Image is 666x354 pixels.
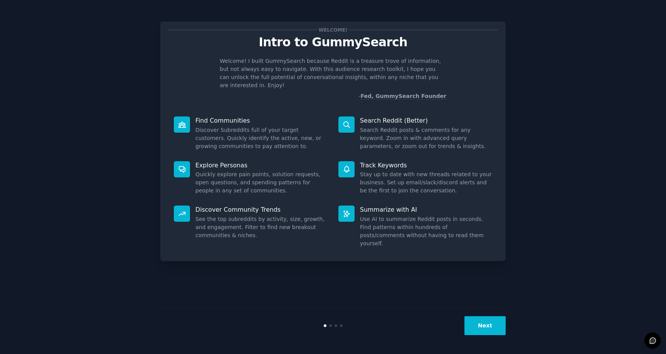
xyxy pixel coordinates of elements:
[195,126,328,150] dd: Discover Subreddits full of your target customers. Quickly identify the active, new, or growing c...
[360,93,446,99] a: Fed, GummySearch Founder
[317,26,349,34] span: Welcome!
[360,206,492,214] p: Summarize with AI
[360,126,492,150] dd: Search Reddit posts & comments for any keyword. Zoom in with advanced query parameters, or zoom o...
[360,161,492,169] p: Track Keywords
[195,215,328,239] dd: See the top subreddits by activity, size, growth, and engagement. Filter to find new breakout com...
[168,35,498,49] p: Intro to GummySearch
[220,57,446,89] p: Welcome! I built GummySearch because Reddit is a treasure trove of information, but not always ea...
[195,170,328,195] dd: Quickly explore pain points, solution requests, open questions, and spending patterns for people ...
[195,116,328,125] p: Find Communities
[195,161,328,169] p: Explore Personas
[360,215,492,248] dd: Use AI to summarize Reddit posts in seconds. Find patterns within hundreds of posts/comments with...
[360,116,492,125] p: Search Reddit (Better)
[358,92,446,100] div: -
[360,170,492,195] dd: Stay up to date with new threads related to your business. Set up email/slack/discord alerts and ...
[195,206,328,214] p: Discover Community Trends
[464,316,506,335] button: Next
